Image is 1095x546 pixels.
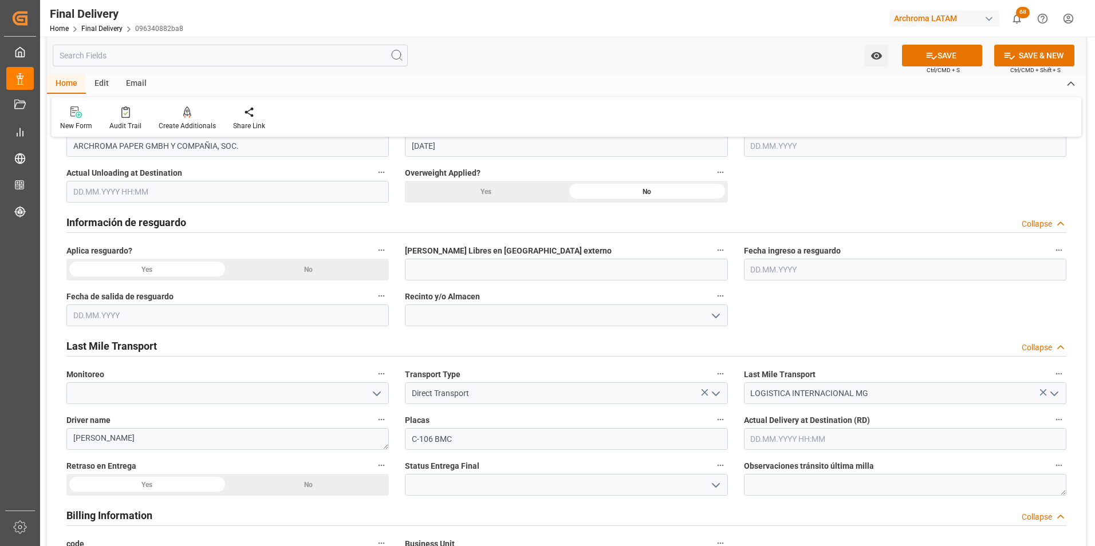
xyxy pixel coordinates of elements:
button: Aplica resguardo? [374,243,389,258]
div: Create Additionals [159,121,216,131]
input: Search Fields [53,45,408,66]
span: Observaciones tránsito última milla [744,460,874,472]
div: Email [117,74,155,94]
span: Transport Type [405,369,460,381]
h2: Información de resguardo [66,215,186,230]
button: show 68 new notifications [1004,6,1030,31]
button: Actual Delivery at Destination (RD) [1051,412,1066,427]
span: Last Mile Transport [744,369,816,381]
div: Collapse [1022,218,1052,230]
span: Placas [405,414,430,426]
button: SAVE & NEW [994,45,1074,66]
button: open menu [706,385,723,402]
button: open menu [706,476,723,494]
button: Last Mile Transport [1051,366,1066,381]
div: Share Link [233,121,265,131]
a: Final Delivery [81,25,123,33]
button: open menu [1045,385,1062,402]
button: Placas [713,412,728,427]
span: Driver name [66,414,111,426]
span: Retraso en Entrega [66,460,136,472]
div: Archroma LATAM [889,10,999,27]
button: Retraso en Entrega [374,458,389,473]
span: Ctrl/CMD + Shift + S [1010,66,1061,74]
div: Final Delivery [50,5,183,22]
span: Monitoreo [66,369,104,381]
button: SAVE [902,45,982,66]
input: DD.MM.YYYY [66,304,389,326]
h2: Billing Information [66,508,152,523]
div: Yes [66,259,228,280]
div: No [228,474,389,496]
button: Driver name [374,412,389,427]
button: Recinto y/o Almacen [713,288,728,303]
span: Actual Delivery at Destination (RD) [744,414,870,426]
span: Actual Unloading at Destination [66,167,182,179]
button: Observaciones tránsito última milla [1051,458,1066,473]
span: Overweight Applied? [405,167,480,179]
button: open menu [368,385,385,402]
button: open menu [706,307,723,325]
div: Edit [86,74,117,94]
input: DD.MM.YYYY HH:MM [66,181,389,203]
button: open menu [865,45,888,66]
input: DD.MM.YYYY [405,135,727,157]
a: Home [50,25,69,33]
button: Archroma LATAM [889,7,1004,29]
button: Actual Unloading at Destination [374,165,389,180]
div: Collapse [1022,511,1052,523]
span: Fecha ingreso a resguardo [744,245,841,257]
div: Home [47,74,86,94]
span: Ctrl/CMD + S [927,66,960,74]
button: Monitoreo [374,366,389,381]
span: [PERSON_NAME] Libres en [GEOGRAPHIC_DATA] externo [405,245,612,257]
button: [PERSON_NAME] Libres en [GEOGRAPHIC_DATA] externo [713,243,728,258]
div: New Form [60,121,92,131]
button: Status Entrega Final [713,458,728,473]
textarea: [PERSON_NAME] [66,428,389,450]
span: 68 [1016,7,1030,18]
div: Audit Trail [109,121,141,131]
div: Collapse [1022,342,1052,354]
div: No [228,259,389,280]
h2: Last Mile Transport [66,338,157,354]
span: Status Entrega Final [405,460,479,472]
div: Yes [66,474,228,496]
input: DD.MM.YYYY [744,259,1066,280]
span: Aplica resguardo? [66,245,132,257]
input: DD.MM.YYYY [744,135,1066,157]
input: DD.MM.YYYY HH:MM [744,428,1066,450]
div: No [566,181,728,203]
span: Recinto y/o Almacen [405,291,480,303]
span: Fecha de salida de resguardo [66,291,174,303]
button: Transport Type [713,366,728,381]
button: Help Center [1030,6,1055,31]
button: Fecha ingreso a resguardo [1051,243,1066,258]
button: Overweight Applied? [713,165,728,180]
div: Yes [405,181,566,203]
button: Fecha de salida de resguardo [374,288,389,303]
